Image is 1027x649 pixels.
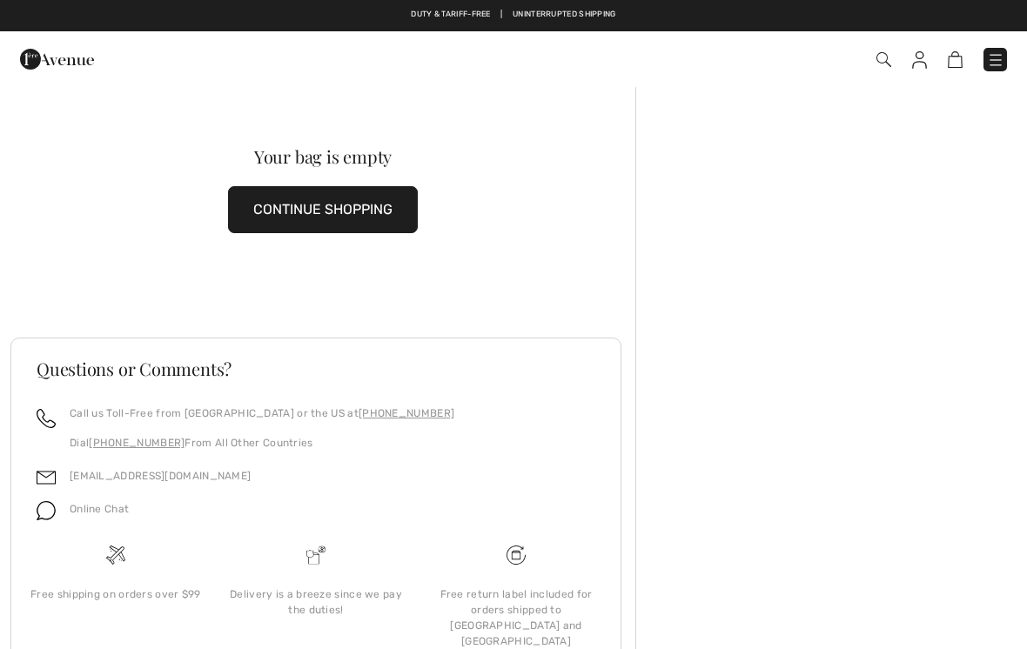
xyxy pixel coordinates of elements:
img: Shopping Bag [948,51,963,68]
img: Menu [987,51,1004,69]
a: 1ère Avenue [20,50,94,66]
img: Search [876,52,891,67]
a: [EMAIL_ADDRESS][DOMAIN_NAME] [70,470,251,482]
p: Dial From All Other Countries [70,435,454,451]
img: chat [37,501,56,520]
span: Online Chat [70,503,129,515]
a: [PHONE_NUMBER] [89,437,185,449]
img: Free shipping on orders over $99 [507,545,526,565]
div: Free shipping on orders over $99 [30,586,202,602]
img: Free shipping on orders over $99 [106,545,125,565]
div: Free return label included for orders shipped to [GEOGRAPHIC_DATA] and [GEOGRAPHIC_DATA] [430,586,602,649]
img: call [37,409,56,428]
a: [PHONE_NUMBER] [359,407,454,419]
button: CONTINUE SHOPPING [228,186,418,233]
img: My Info [912,51,927,69]
h3: Questions or Comments? [37,360,595,378]
img: email [37,468,56,487]
div: Delivery is a breeze since we pay the duties! [230,586,402,618]
p: Call us Toll-Free from [GEOGRAPHIC_DATA] or the US at [70,405,454,421]
img: Delivery is a breeze since we pay the duties! [306,545,326,565]
img: 1ère Avenue [20,42,94,77]
div: Your bag is empty [42,148,604,165]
